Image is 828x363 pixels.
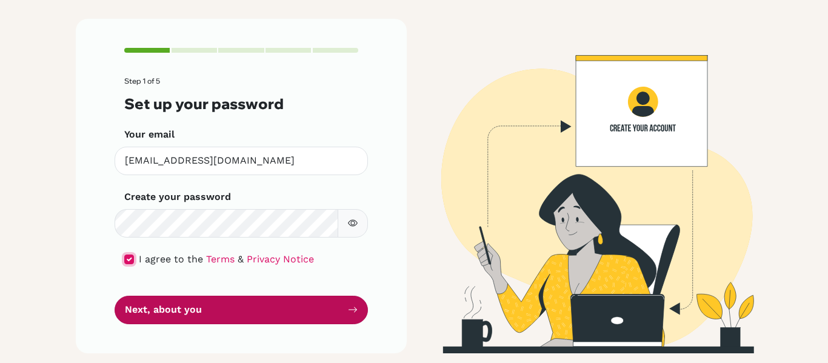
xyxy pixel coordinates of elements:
[206,253,235,265] a: Terms
[115,296,368,324] button: Next, about you
[238,253,244,265] span: &
[124,95,358,113] h3: Set up your password
[139,253,203,265] span: I agree to the
[124,76,160,85] span: Step 1 of 5
[115,147,368,175] input: Insert your email*
[247,253,314,265] a: Privacy Notice
[124,127,175,142] label: Your email
[124,190,231,204] label: Create your password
